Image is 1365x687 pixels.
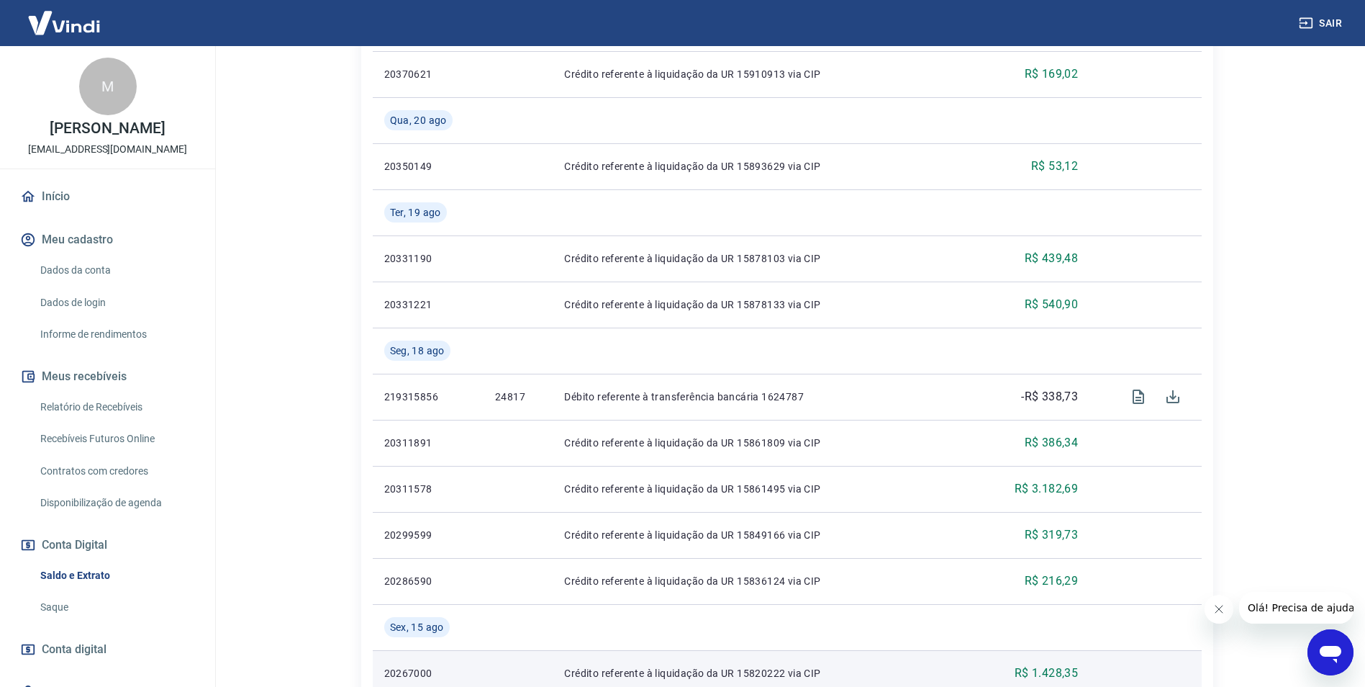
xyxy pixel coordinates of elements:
p: R$ 169,02 [1025,66,1079,83]
p: Crédito referente à liquidação da UR 15861495 via CIP [564,482,961,496]
p: 219315856 [384,390,473,404]
a: Recebíveis Futuros Online [35,424,198,454]
p: R$ 1.428,35 [1015,665,1078,682]
p: 20286590 [384,574,473,588]
a: Dados de login [35,288,198,318]
a: Dados da conta [35,256,198,285]
p: 20331221 [384,297,473,312]
a: Saldo e Extrato [35,561,198,591]
button: Meus recebíveis [17,361,198,392]
p: 20267000 [384,666,473,681]
p: Crédito referente à liquidação da UR 15836124 via CIP [564,574,961,588]
a: Conta digital [17,634,198,665]
span: Sex, 15 ago [390,620,444,634]
a: Início [17,181,198,212]
p: Crédito referente à liquidação da UR 15910913 via CIP [564,67,961,81]
p: Débito referente à transferência bancária 1624787 [564,390,961,404]
span: Qua, 20 ago [390,113,447,127]
p: R$ 386,34 [1025,434,1079,452]
p: R$ 540,90 [1025,296,1079,313]
p: [EMAIL_ADDRESS][DOMAIN_NAME] [28,142,187,157]
button: Meu cadastro [17,224,198,256]
a: Contratos com credores [35,457,198,486]
div: M [79,58,137,115]
a: Informe de rendimentos [35,320,198,349]
iframe: Mensagem da empresa [1239,592,1353,624]
p: R$ 3.182,69 [1015,480,1078,498]
p: R$ 439,48 [1025,250,1079,267]
a: Saque [35,593,198,622]
p: Crédito referente à liquidação da UR 15861809 via CIP [564,436,961,450]
span: Download [1156,380,1190,414]
p: -R$ 338,73 [1021,388,1078,405]
p: 20350149 [384,159,473,174]
span: Visualizar [1121,380,1156,414]
button: Sair [1296,10,1348,37]
button: Conta Digital [17,529,198,561]
p: R$ 319,73 [1025,526,1079,544]
p: Crédito referente à liquidação da UR 15893629 via CIP [564,159,961,174]
img: Vindi [17,1,111,45]
span: Seg, 18 ago [390,343,445,358]
span: Conta digital [42,639,106,660]
p: R$ 216,29 [1025,572,1079,590]
a: Disponibilização de agenda [35,488,198,518]
p: 24817 [495,390,541,404]
p: 20311578 [384,482,473,496]
p: 20311891 [384,436,473,450]
p: 20370621 [384,67,473,81]
p: 20299599 [384,528,473,542]
a: Relatório de Recebíveis [35,392,198,422]
iframe: Botão para abrir a janela de mensagens [1307,629,1353,675]
p: 20331190 [384,251,473,266]
p: Crédito referente à liquidação da UR 15849166 via CIP [564,528,961,542]
p: R$ 53,12 [1031,158,1078,175]
span: Ter, 19 ago [390,205,441,220]
span: Olá! Precisa de ajuda? [9,10,121,22]
p: Crédito referente à liquidação da UR 15878103 via CIP [564,251,961,266]
iframe: Fechar mensagem [1205,595,1233,624]
p: Crédito referente à liquidação da UR 15820222 via CIP [564,666,961,681]
p: Crédito referente à liquidação da UR 15878133 via CIP [564,297,961,312]
p: [PERSON_NAME] [50,121,165,136]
